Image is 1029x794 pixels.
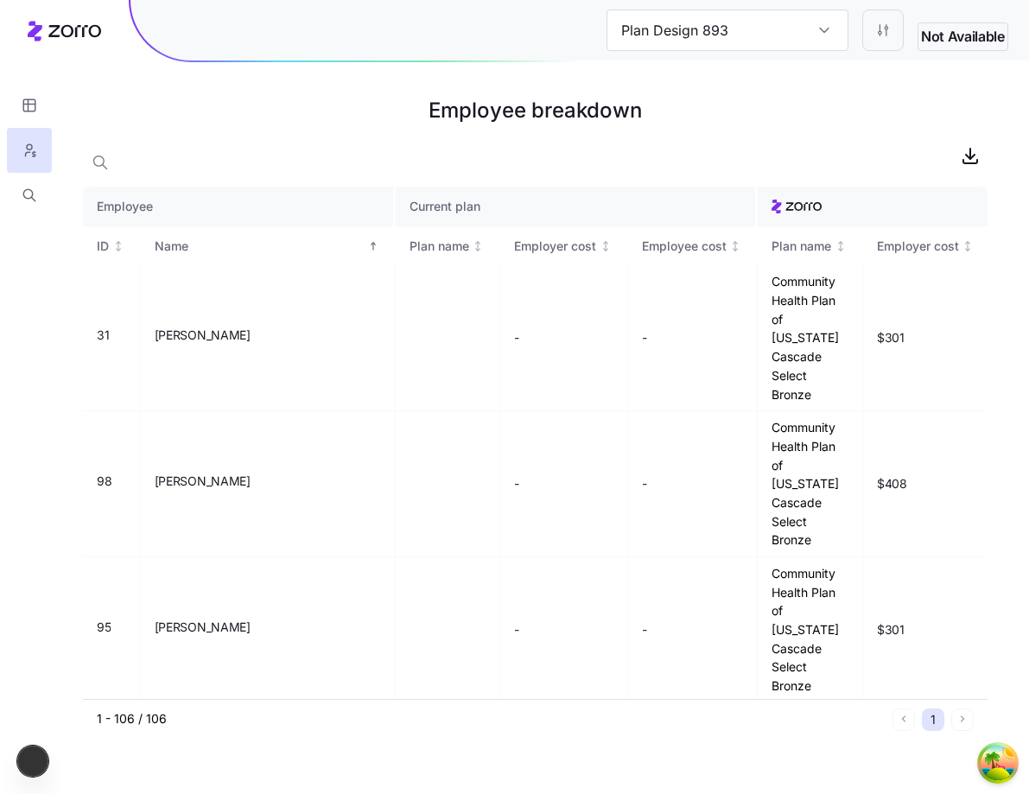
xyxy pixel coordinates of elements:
[921,26,1005,48] span: Not Available
[367,240,379,252] div: Sorted ascending
[514,237,596,256] div: Employer cost
[642,621,647,638] span: -
[155,237,365,256] div: Name
[642,475,647,492] span: -
[877,621,905,638] span: $301
[410,237,469,256] div: Plan name
[83,187,396,226] th: Employee
[863,226,991,266] th: Employer costNot sorted
[155,473,251,490] span: [PERSON_NAME]
[835,240,847,252] div: Not sorted
[758,411,863,557] td: Community Health Plan of [US_STATE] Cascade Select Bronze
[642,237,727,256] div: Employee cost
[772,237,831,256] div: Plan name
[758,557,863,703] td: Community Health Plan of [US_STATE] Cascade Select Bronze
[500,226,628,266] th: Employer costNot sorted
[877,237,959,256] div: Employer cost
[396,187,759,226] th: Current plan
[514,329,519,346] span: -
[155,619,251,636] span: [PERSON_NAME]
[112,240,124,252] div: Not sorted
[922,708,944,731] button: 1
[141,226,396,266] th: NameSorted ascending
[396,226,501,266] th: Plan nameNot sorted
[472,240,484,252] div: Not sorted
[514,621,519,638] span: -
[962,240,974,252] div: Not sorted
[97,237,109,256] div: ID
[628,226,759,266] th: Employee costNot sorted
[951,708,974,731] button: Next page
[97,619,111,636] span: 95
[892,708,915,731] button: Previous page
[97,473,111,490] span: 98
[83,226,141,266] th: IDNot sorted
[862,10,904,51] button: Settings
[97,710,886,727] div: 1 - 106 / 106
[600,240,612,252] div: Not sorted
[981,746,1015,780] button: Open Tanstack query devtools
[97,327,109,344] span: 31
[514,475,519,492] span: -
[758,265,863,411] td: Community Health Plan of [US_STATE] Cascade Select Bronze
[877,475,907,492] span: $408
[642,329,647,346] span: -
[729,240,741,252] div: Not sorted
[758,226,863,266] th: Plan nameNot sorted
[155,327,251,344] span: [PERSON_NAME]
[83,90,988,131] h1: Employee breakdown
[877,329,905,346] span: $301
